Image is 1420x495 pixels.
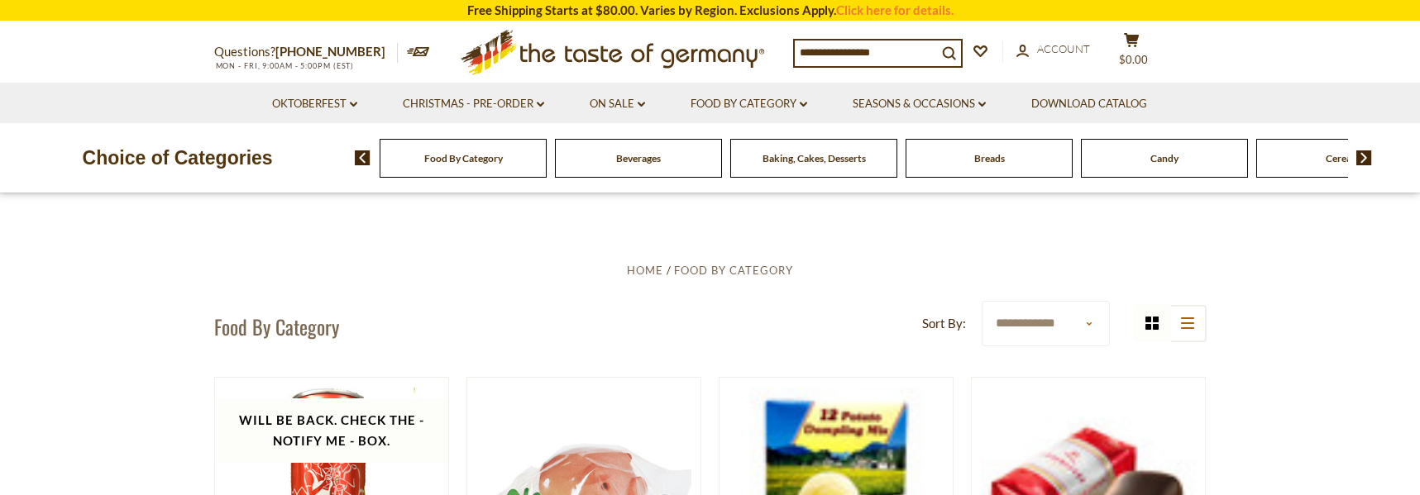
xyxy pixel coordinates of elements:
[674,264,793,277] a: Food By Category
[403,95,544,113] a: Christmas - PRE-ORDER
[424,152,503,164] a: Food By Category
[214,314,339,339] h1: Food By Category
[214,61,355,70] span: MON - FRI, 9:00AM - 5:00PM (EST)
[763,152,866,164] a: Baking, Cakes, Desserts
[1031,95,1147,113] a: Download Catalog
[1119,53,1148,66] span: $0.00
[590,95,645,113] a: On Sale
[616,152,661,164] a: Beverages
[836,2,954,17] a: Click here for details.
[1150,152,1179,164] a: Candy
[1107,32,1157,74] button: $0.00
[853,95,986,113] a: Seasons & Occasions
[1016,40,1090,59] a: Account
[1356,150,1372,165] img: next arrow
[922,313,966,334] label: Sort By:
[974,152,1005,164] a: Breads
[627,264,663,277] a: Home
[1037,42,1090,55] span: Account
[272,95,357,113] a: Oktoberfest
[1326,152,1354,164] a: Cereal
[691,95,807,113] a: Food By Category
[355,150,371,165] img: previous arrow
[214,41,398,63] p: Questions?
[275,44,385,59] a: [PHONE_NUMBER]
